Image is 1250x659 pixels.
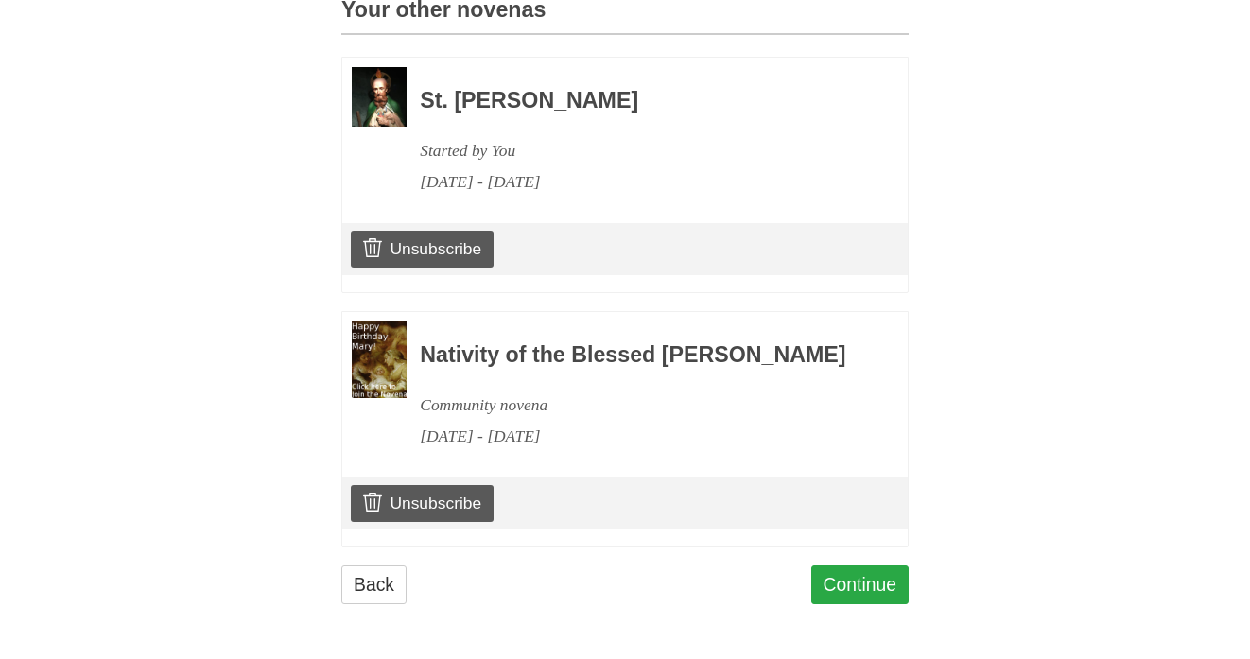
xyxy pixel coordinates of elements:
div: Community novena [420,390,857,421]
a: Continue [811,565,910,604]
a: Back [341,565,407,604]
div: Started by You [420,135,857,166]
img: Novena image [352,67,407,127]
img: Novena image [352,321,407,399]
a: Unsubscribe [351,231,494,267]
h3: Nativity of the Blessed [PERSON_NAME] [420,343,857,368]
div: [DATE] - [DATE] [420,421,857,452]
div: [DATE] - [DATE] [420,166,857,198]
h3: St. [PERSON_NAME] [420,89,857,113]
a: Unsubscribe [351,485,494,521]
